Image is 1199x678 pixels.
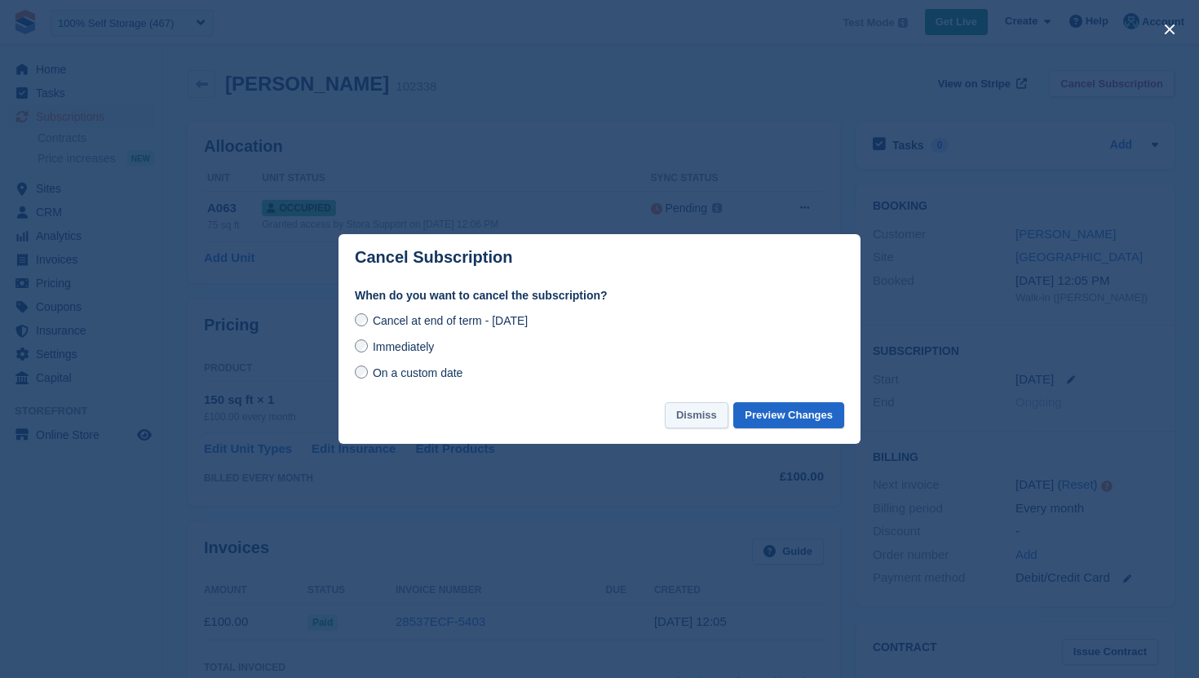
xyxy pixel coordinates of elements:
[373,340,434,353] span: Immediately
[355,313,368,326] input: Cancel at end of term - [DATE]
[373,366,463,379] span: On a custom date
[665,402,728,429] button: Dismiss
[355,287,844,304] label: When do you want to cancel the subscription?
[1157,16,1183,42] button: close
[373,314,528,327] span: Cancel at end of term - [DATE]
[355,339,368,352] input: Immediately
[355,366,368,379] input: On a custom date
[733,402,844,429] button: Preview Changes
[355,248,512,267] p: Cancel Subscription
